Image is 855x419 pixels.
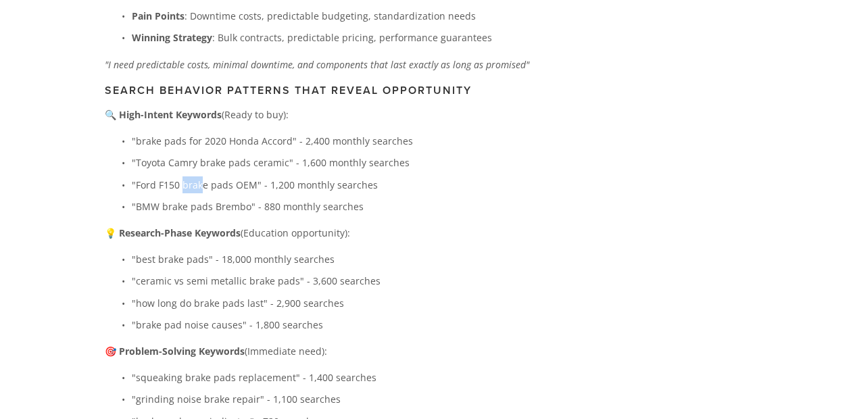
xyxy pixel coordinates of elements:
p: "ceramic vs semi metallic brake pads" - 3,600 searches [132,272,579,289]
h3: Search Behavior Patterns That Reveal Opportunity [105,84,579,97]
p: : Bulk contracts, predictable pricing, performance guarantees [132,29,579,46]
strong: 💡 Research-Phase Keywords [105,226,241,239]
p: "grinding noise brake repair" - 1,100 searches [132,391,579,408]
p: (Ready to buy): [105,106,579,123]
p: "how long do brake pads last" - 2,900 searches [132,295,579,312]
p: "squeaking brake pads replacement" - 1,400 searches [132,369,579,386]
p: "brake pads for 2020 Honda Accord" - 2,400 monthly searches [132,132,579,149]
strong: Winning Strategy [132,31,212,44]
p: "brake pad noise causes" - 1,800 searches [132,316,579,333]
strong: 🎯 Problem-Solving Keywords [105,345,245,358]
p: (Immediate need): [105,343,579,360]
em: "I need predictable costs, minimal downtime, and components that last exactly as long as promised" [105,58,529,71]
p: : Downtime costs, predictable budgeting, standardization needs [132,7,579,24]
strong: Pain Points [132,9,185,22]
p: "Toyota Camry brake pads ceramic" - 1,600 monthly searches [132,154,579,171]
strong: 🔍 High-Intent Keywords [105,108,222,121]
p: "BMW brake pads Brembo" - 880 monthly searches [132,198,579,215]
p: (Education opportunity): [105,224,579,241]
p: "Ford F150 brake pads OEM" - 1,200 monthly searches [132,176,579,193]
p: "best brake pads" - 18,000 monthly searches [132,251,579,268]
